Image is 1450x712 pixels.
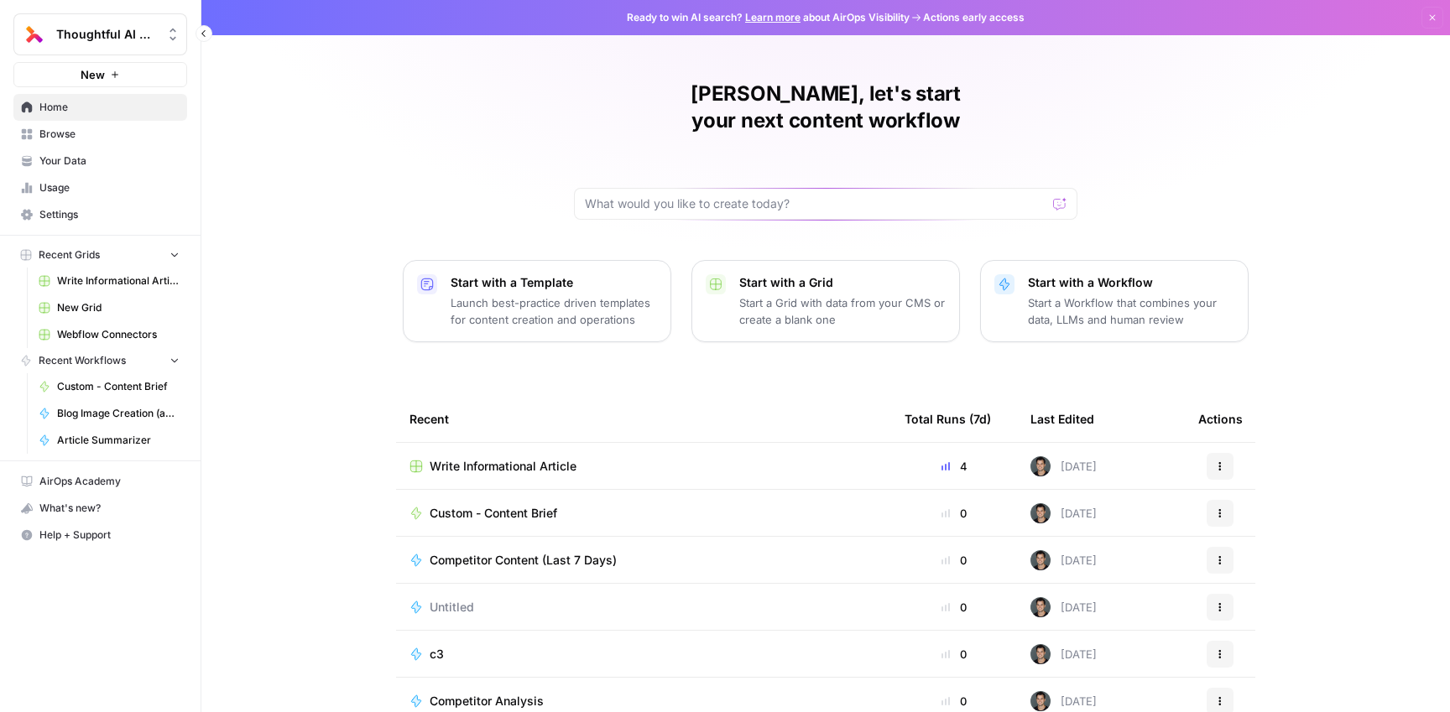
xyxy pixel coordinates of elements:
[39,180,180,195] span: Usage
[39,528,180,543] span: Help + Support
[1030,396,1094,442] div: Last Edited
[57,273,180,288] span: Write Informational Article
[451,274,657,291] p: Start with a Template
[13,174,187,201] a: Usage
[31,373,187,400] a: Custom - Content Brief
[430,646,444,663] span: c3
[1030,550,1097,570] div: [DATE]
[1030,644,1097,664] div: [DATE]
[1030,691,1051,711] img: klt2gisth7jypmzdkryddvk9ywnb
[39,153,180,169] span: Your Data
[1030,691,1097,711] div: [DATE]
[1030,456,1051,476] img: klt2gisth7jypmzdkryddvk9ywnb
[430,458,576,475] span: Write Informational Article
[745,11,801,23] a: Learn more
[1028,274,1234,291] p: Start with a Workflow
[81,66,105,83] span: New
[56,26,158,43] span: Thoughtful AI Content Engine
[39,207,180,222] span: Settings
[39,247,100,262] span: Recent Grids
[905,646,1004,663] div: 0
[13,495,187,522] button: What's new?
[31,294,187,321] a: New Grid
[39,127,180,142] span: Browse
[31,427,187,454] a: Article Summarizer
[905,458,1004,475] div: 4
[57,433,180,448] span: Article Summarizer
[57,300,180,315] span: New Grid
[57,406,180,421] span: Blog Image Creation (ad hoc)
[1030,456,1097,476] div: [DATE]
[905,505,1004,522] div: 0
[409,646,878,663] a: c3
[409,693,878,709] a: Competitor Analysis
[13,121,187,148] a: Browse
[13,201,187,228] a: Settings
[39,353,126,368] span: Recent Workflows
[1030,503,1097,523] div: [DATE]
[13,522,187,548] button: Help + Support
[409,552,878,569] a: Competitor Content (Last 7 Days)
[1030,503,1051,523] img: klt2gisth7jypmzdkryddvk9ywnb
[13,242,187,268] button: Recent Grids
[451,294,657,328] p: Launch best-practice driven templates for content creation and operations
[585,195,1046,212] input: What would you like to create today?
[691,260,960,342] button: Start with a GridStart a Grid with data from your CMS or create a blank one
[39,100,180,115] span: Home
[31,400,187,427] a: Blog Image Creation (ad hoc)
[905,693,1004,709] div: 0
[905,552,1004,569] div: 0
[430,599,474,616] span: Untitled
[980,260,1249,342] button: Start with a WorkflowStart a Workflow that combines your data, LLMs and human review
[739,274,946,291] p: Start with a Grid
[1030,597,1097,617] div: [DATE]
[39,474,180,489] span: AirOps Academy
[31,268,187,294] a: Write Informational Article
[14,496,186,521] div: What's new?
[905,599,1004,616] div: 0
[1198,396,1243,442] div: Actions
[409,599,878,616] a: Untitled
[409,458,878,475] a: Write Informational Article
[19,19,50,49] img: Thoughtful AI Content Engine Logo
[13,148,187,174] a: Your Data
[409,505,878,522] a: Custom - Content Brief
[739,294,946,328] p: Start a Grid with data from your CMS or create a blank one
[13,94,187,121] a: Home
[1030,597,1051,617] img: klt2gisth7jypmzdkryddvk9ywnb
[13,13,187,55] button: Workspace: Thoughtful AI Content Engine
[1030,550,1051,570] img: klt2gisth7jypmzdkryddvk9ywnb
[1028,294,1234,328] p: Start a Workflow that combines your data, LLMs and human review
[430,505,557,522] span: Custom - Content Brief
[627,10,910,25] span: Ready to win AI search? about AirOps Visibility
[13,62,187,87] button: New
[409,396,878,442] div: Recent
[31,321,187,348] a: Webflow Connectors
[430,552,617,569] span: Competitor Content (Last 7 Days)
[13,348,187,373] button: Recent Workflows
[57,327,180,342] span: Webflow Connectors
[13,468,187,495] a: AirOps Academy
[430,693,544,709] span: Competitor Analysis
[403,260,671,342] button: Start with a TemplateLaunch best-practice driven templates for content creation and operations
[574,81,1077,134] h1: [PERSON_NAME], let's start your next content workflow
[1030,644,1051,664] img: klt2gisth7jypmzdkryddvk9ywnb
[923,10,1025,25] span: Actions early access
[57,379,180,394] span: Custom - Content Brief
[905,396,991,442] div: Total Runs (7d)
